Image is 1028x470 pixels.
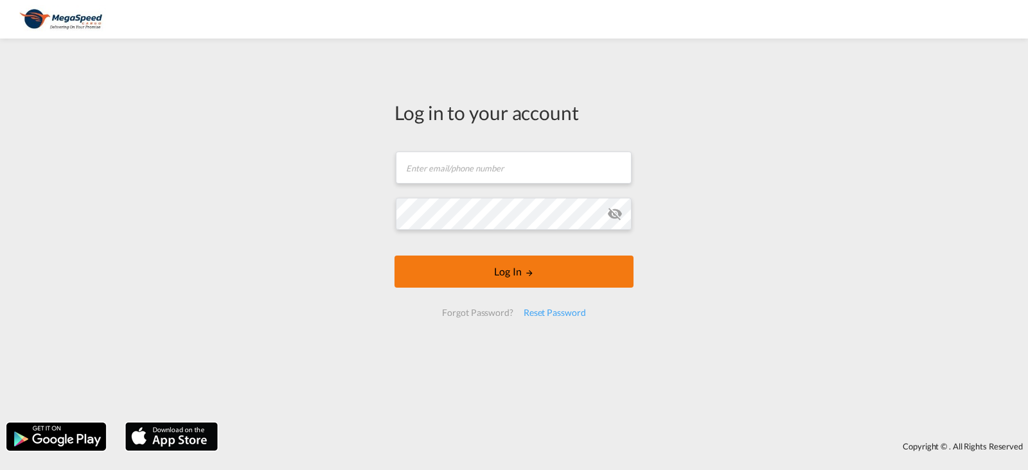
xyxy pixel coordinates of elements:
input: Enter email/phone number [396,152,632,184]
div: Log in to your account [394,99,634,126]
img: google.png [5,421,107,452]
md-icon: icon-eye-off [607,206,623,222]
img: apple.png [124,421,219,452]
div: Reset Password [518,301,591,324]
img: ad002ba0aea611eda5429768204679d3.JPG [19,5,106,34]
div: Copyright © . All Rights Reserved [224,435,1028,457]
button: LOGIN [394,256,634,288]
div: Forgot Password? [437,301,518,324]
